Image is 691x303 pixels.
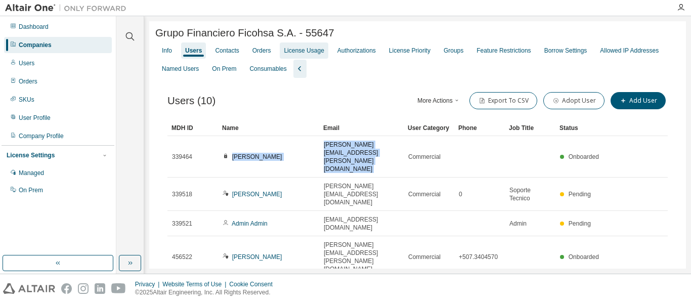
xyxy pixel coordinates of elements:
[249,65,286,73] div: Consumables
[61,283,72,294] img: facebook.svg
[469,92,537,109] button: Export To CSV
[252,47,271,55] div: Orders
[509,220,527,228] span: Admin
[459,190,462,198] span: 0
[5,3,132,13] img: Altair One
[232,153,282,160] a: [PERSON_NAME]
[324,215,399,232] span: [EMAIL_ADDRESS][DOMAIN_NAME]
[185,47,202,55] div: Users
[135,280,162,288] div: Privacy
[600,47,659,55] div: Allowed IP Addresses
[324,141,399,173] span: [PERSON_NAME][EMAIL_ADDRESS][PERSON_NAME][DOMAIN_NAME]
[444,47,463,55] div: Groups
[408,153,441,161] span: Commercial
[611,92,666,109] button: Add User
[19,169,44,177] div: Managed
[171,120,214,136] div: MDH ID
[19,23,49,31] div: Dashboard
[232,253,282,261] a: [PERSON_NAME]
[509,186,551,202] span: Soporte Tecnico
[543,92,604,109] button: Adopt User
[167,95,215,107] span: Users (10)
[19,186,43,194] div: On Prem
[458,120,501,136] div: Phone
[19,59,34,67] div: Users
[415,92,463,109] button: More Actions
[408,190,441,198] span: Commercial
[162,47,172,55] div: Info
[337,47,376,55] div: Authorizations
[408,120,450,136] div: User Category
[162,280,229,288] div: Website Terms of Use
[19,77,37,85] div: Orders
[324,182,399,206] span: [PERSON_NAME][EMAIL_ADDRESS][DOMAIN_NAME]
[95,283,105,294] img: linkedin.svg
[229,280,278,288] div: Cookie Consent
[19,41,52,49] div: Companies
[222,120,315,136] div: Name
[324,241,399,273] span: [PERSON_NAME][EMAIL_ADDRESS][PERSON_NAME][DOMAIN_NAME]
[569,253,599,261] span: Onboarded
[212,65,236,73] div: On Prem
[569,153,599,160] span: Onboarded
[544,47,587,55] div: Borrow Settings
[408,253,441,261] span: Commercial
[19,114,51,122] div: User Profile
[389,47,430,55] div: License Priority
[569,191,591,198] span: Pending
[284,47,324,55] div: License Usage
[172,190,192,198] span: 339518
[19,96,34,104] div: SKUs
[7,151,55,159] div: License Settings
[172,220,192,228] span: 339521
[162,65,199,73] div: Named Users
[135,288,279,297] p: © 2025 Altair Engineering, Inc. All Rights Reserved.
[509,120,551,136] div: Job Title
[3,283,55,294] img: altair_logo.svg
[111,283,126,294] img: youtube.svg
[172,153,192,161] span: 339464
[215,47,239,55] div: Contacts
[569,220,591,227] span: Pending
[323,120,400,136] div: Email
[232,191,282,198] a: [PERSON_NAME]
[459,253,498,261] span: +507.3404570
[78,283,89,294] img: instagram.svg
[477,47,531,55] div: Feature Restrictions
[19,132,64,140] div: Company Profile
[559,120,602,136] div: Status
[155,27,334,39] span: Grupo Financiero Ficohsa S.A. - 55647
[172,253,192,261] span: 456522
[232,220,268,227] a: Admin Admin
